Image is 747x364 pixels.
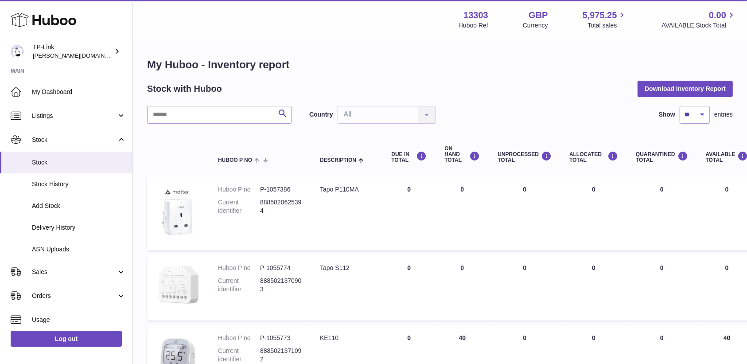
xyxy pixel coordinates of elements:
[260,198,302,215] dd: 8885020625394
[463,9,488,21] strong: 13303
[583,9,617,21] span: 5,975.25
[638,81,733,97] button: Download Inventory Report
[32,136,117,144] span: Stock
[260,264,302,272] dd: P-1055774
[33,43,113,60] div: TP-Link
[498,151,552,163] div: UNPROCESSED Total
[659,110,675,119] label: Show
[32,202,126,210] span: Add Stock
[714,110,733,119] span: entries
[11,331,122,347] a: Log out
[156,185,200,239] img: product image
[218,157,252,163] span: Huboo P no
[32,112,117,120] span: Listings
[32,223,126,232] span: Delivery History
[147,58,733,72] h1: My Huboo - Inventory report
[660,334,664,341] span: 0
[32,245,126,254] span: ASN Uploads
[636,151,688,163] div: QUARANTINED Total
[32,268,117,276] span: Sales
[391,151,427,163] div: DUE IN TOTAL
[218,347,260,364] dt: Current identifier
[587,21,627,30] span: Total sales
[33,52,224,59] span: [PERSON_NAME][DOMAIN_NAME][EMAIL_ADDRESS][DOMAIN_NAME]
[11,45,24,58] img: susie.li@tp-link.com
[218,198,260,215] dt: Current identifier
[32,292,117,300] span: Orders
[218,185,260,194] dt: Huboo P no
[436,255,489,321] td: 0
[436,176,489,250] td: 0
[260,334,302,342] dd: P-1055773
[660,186,664,193] span: 0
[661,9,736,30] a: 0.00 AVAILABLE Stock Total
[569,151,618,163] div: ALLOCATED Total
[529,9,548,21] strong: GBP
[583,9,627,30] a: 5,975.25 Total sales
[260,347,302,364] dd: 8885021371092
[444,146,480,164] div: ON HAND Total
[320,334,373,342] div: KE110
[382,255,436,321] td: 0
[32,316,126,324] span: Usage
[560,176,627,250] td: 0
[218,334,260,342] dt: Huboo P no
[382,176,436,250] td: 0
[489,255,560,321] td: 0
[156,264,200,309] img: product image
[661,21,736,30] span: AVAILABLE Stock Total
[147,83,222,95] h2: Stock with Huboo
[32,88,126,96] span: My Dashboard
[709,9,726,21] span: 0.00
[218,264,260,272] dt: Huboo P no
[309,110,333,119] label: Country
[489,176,560,250] td: 0
[660,264,664,271] span: 0
[32,158,126,167] span: Stock
[320,185,373,194] div: Tapo P110MA
[320,157,356,163] span: Description
[320,264,373,272] div: Tapo S112
[523,21,548,30] div: Currency
[32,180,126,188] span: Stock History
[218,277,260,294] dt: Current identifier
[260,277,302,294] dd: 8885021370903
[560,255,627,321] td: 0
[260,185,302,194] dd: P-1057386
[459,21,488,30] div: Huboo Ref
